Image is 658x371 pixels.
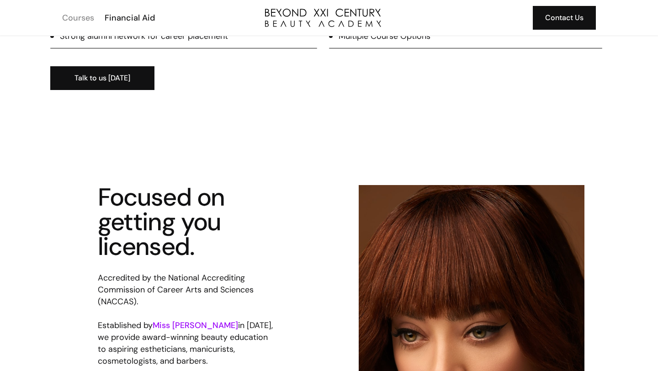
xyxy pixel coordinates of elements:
a: home [265,9,381,27]
div: Courses [62,12,94,24]
a: Talk to us [DATE] [50,66,154,90]
a: Contact Us [533,6,596,30]
a: Financial Aid [99,12,159,24]
p: Accredited by the National Accrediting Commission of Career Arts and Sciences (NACCAS). Establish... [98,272,276,367]
img: beyond logo [265,9,381,27]
div: Financial Aid [105,12,155,24]
a: Courses [56,12,99,24]
h4: Focused on getting you licensed. [98,185,276,259]
div: Contact Us [545,12,584,24]
a: Miss [PERSON_NAME] [153,320,238,331]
